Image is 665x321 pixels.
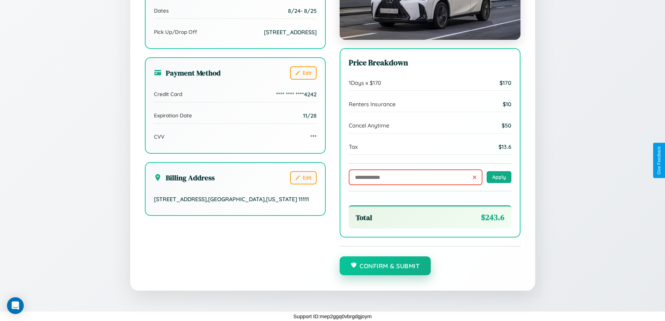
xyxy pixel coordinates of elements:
button: Edit [290,171,317,184]
span: $ 170 [500,79,511,86]
span: $ 50 [502,122,511,129]
span: $ 243.6 [481,212,504,223]
span: $ 10 [503,101,511,108]
h3: Payment Method [154,68,221,78]
span: $ 13.6 [498,143,511,150]
div: Give Feedback [657,146,662,175]
span: 1 Days x $ 170 [349,79,381,86]
span: Cancel Anytime [349,122,389,129]
span: 8 / 24 - 8 / 25 [288,7,317,14]
span: Tax [349,143,358,150]
span: Renters Insurance [349,101,396,108]
button: Apply [487,171,511,183]
p: Support ID: mep2ggq0vbrgdgjoym [293,312,371,321]
span: Pick Up/Drop Off [154,29,197,35]
button: Edit [290,66,317,80]
span: 11/28 [303,112,317,119]
span: Credit Card [154,91,182,97]
span: Total [356,212,372,222]
button: Confirm & Submit [340,256,431,275]
span: [STREET_ADDRESS] [264,29,317,36]
span: Dates [154,7,169,14]
h3: Price Breakdown [349,57,511,68]
div: Open Intercom Messenger [7,297,24,314]
h3: Billing Address [154,173,215,183]
span: [STREET_ADDRESS] , [GEOGRAPHIC_DATA] , [US_STATE] 11111 [154,196,309,203]
span: Expiration Date [154,112,192,119]
span: CVV [154,133,164,140]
